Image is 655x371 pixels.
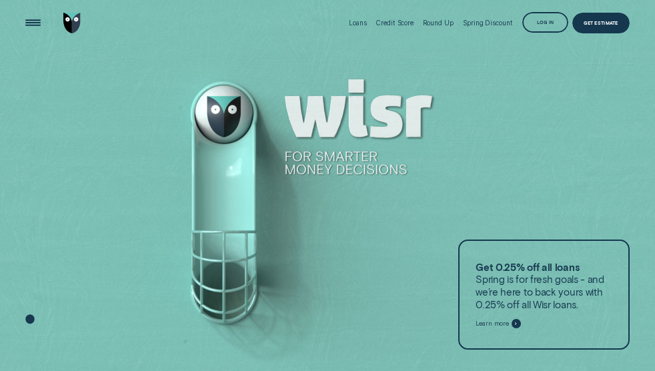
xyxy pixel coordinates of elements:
[476,261,579,273] strong: Get 0.25% off all loans
[63,13,81,33] img: Wisr
[458,240,630,350] a: Get 0.25% off all loansSpring is for fresh goals - and we’re here to back yours with 0.25% off al...
[423,19,453,27] div: Round Up
[376,19,414,27] div: Credit Score
[349,19,367,27] div: Loans
[522,12,568,33] button: Log in
[572,13,630,33] a: Get Estimate
[476,320,509,328] span: Learn more
[23,13,43,33] button: Open Menu
[476,261,612,311] p: Spring is for fresh goals - and we’re here to back yours with 0.25% off all Wisr loans.
[463,19,513,27] div: Spring Discount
